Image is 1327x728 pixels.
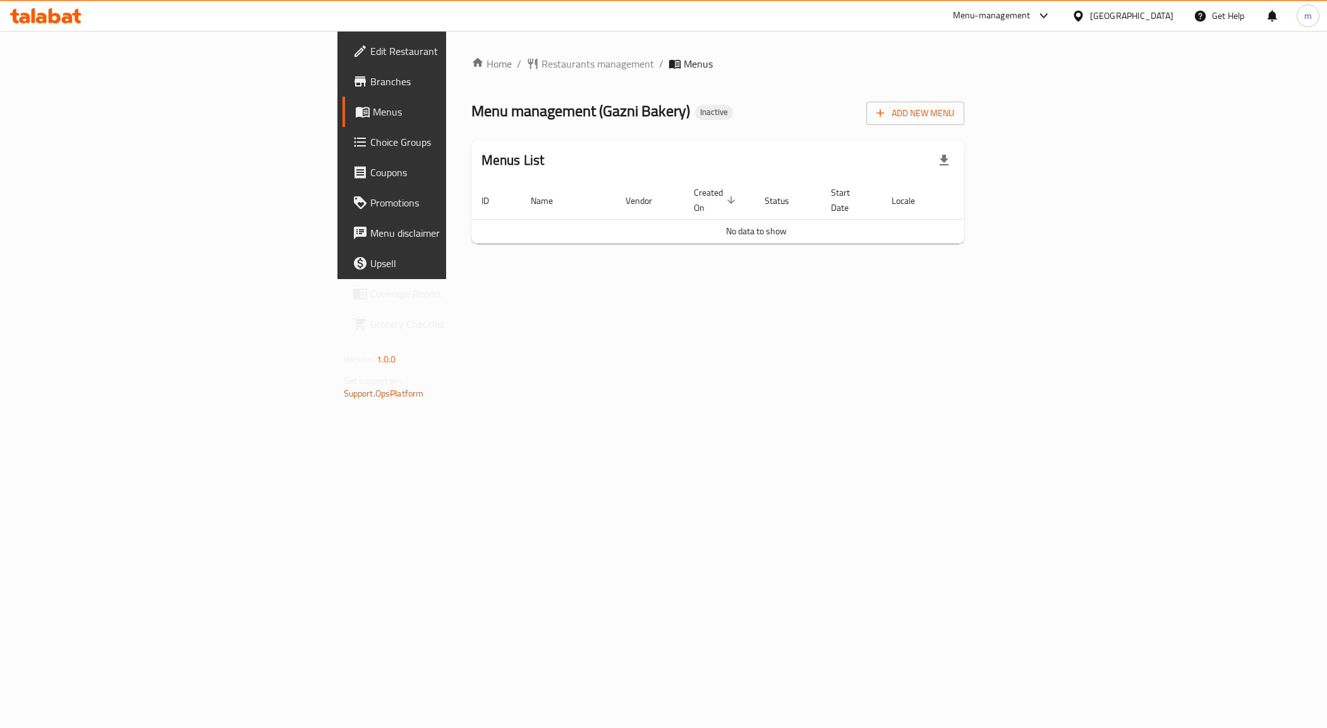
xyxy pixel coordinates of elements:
span: Upsell [370,256,549,271]
span: Menu disclaimer [370,225,549,241]
span: ID [482,193,506,208]
span: Add New Menu [876,105,954,121]
span: Status [765,193,806,208]
span: Start Date [831,185,866,215]
span: No data to show [726,223,787,239]
span: Branches [370,74,549,89]
a: Choice Groups [342,127,559,157]
span: Get support on: [344,373,402,389]
a: Branches [342,66,559,97]
span: Vendor [626,193,669,208]
span: 1.0.0 [377,351,396,367]
span: Restaurants management [542,56,654,71]
a: Menus [342,97,559,127]
span: Menu management ( Gazni Bakery ) [471,97,690,125]
span: Promotions [370,195,549,210]
div: Menu-management [953,8,1031,23]
span: Locale [892,193,931,208]
li: / [659,56,663,71]
a: Promotions [342,188,559,218]
span: Created On [694,185,739,215]
a: Support.OpsPlatform [344,385,424,402]
span: Edit Restaurant [370,44,549,59]
a: Upsell [342,248,559,278]
a: Edit Restaurant [342,36,559,66]
th: Actions [947,181,1041,220]
a: Coupons [342,157,559,188]
span: m [1304,9,1312,23]
a: Coverage Report [342,278,559,309]
nav: breadcrumb [471,56,965,71]
button: Add New Menu [866,102,964,125]
h2: Menus List [482,151,545,170]
span: Name [531,193,569,208]
div: Export file [929,145,959,176]
div: [GEOGRAPHIC_DATA] [1090,9,1173,23]
span: Choice Groups [370,134,549,150]
span: Coverage Report [370,286,549,301]
span: Coupons [370,165,549,180]
a: Grocery Checklist [342,309,559,339]
table: enhanced table [471,181,1041,244]
div: Inactive [695,105,733,120]
span: Menus [373,104,549,119]
a: Menu disclaimer [342,218,559,248]
span: Menus [684,56,713,71]
a: Restaurants management [526,56,654,71]
span: Version: [344,351,375,367]
span: Inactive [695,107,733,117]
span: Grocery Checklist [370,316,549,331]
